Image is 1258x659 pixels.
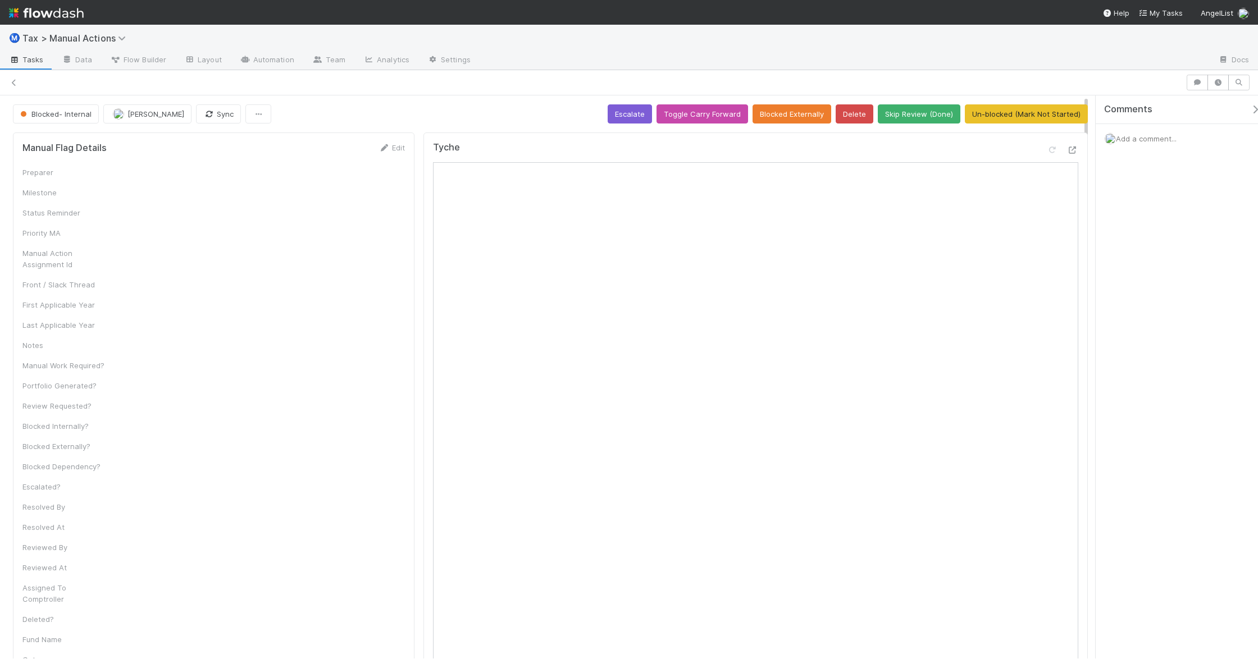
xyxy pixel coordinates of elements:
a: Analytics [354,52,418,70]
button: Delete [836,104,873,123]
button: [PERSON_NAME] [103,104,192,123]
div: Blocked Externally? [22,441,107,452]
div: Fund Name [22,634,107,645]
span: Add a comment... [1116,134,1177,143]
h5: Tyche [433,142,460,153]
div: Reviewed By [22,542,107,553]
h5: Manual Flag Details [22,143,107,154]
span: [PERSON_NAME] [127,109,184,118]
div: Notes [22,340,107,351]
div: Manual Action Assignment Id [22,248,107,270]
img: avatar_d45d11ee-0024-4901-936f-9df0a9cc3b4e.png [1105,133,1116,144]
div: Escalated? [22,481,107,492]
div: Milestone [22,187,107,198]
div: Blocked Dependency? [22,461,107,472]
span: Tasks [9,54,44,65]
button: Un-blocked (Mark Not Started) [965,104,1088,123]
button: Toggle Carry Forward [657,104,748,123]
div: Status Reminder [22,207,107,218]
div: Preparer [22,167,107,178]
button: Escalate [608,104,652,123]
div: Priority MA [22,227,107,239]
span: Ⓜ️ [9,33,20,43]
a: Flow Builder [101,52,175,70]
div: Blocked Internally? [22,420,107,432]
span: Tax > Manual Actions [22,33,131,44]
img: avatar_e41e7ae5-e7d9-4d8d-9f56-31b0d7a2f4fd.png [113,108,124,120]
img: logo-inverted-e16ddd16eac7371096b0.svg [9,3,84,22]
div: Resolved At [22,521,107,533]
div: Help [1102,7,1129,19]
a: Layout [175,52,231,70]
div: First Applicable Year [22,299,107,310]
span: Flow Builder [110,54,166,65]
a: Data [53,52,101,70]
a: Settings [418,52,480,70]
div: Resolved By [22,501,107,512]
div: Reviewed At [22,562,107,573]
div: Deleted? [22,614,107,625]
span: My Tasks [1138,8,1183,17]
span: Comments [1104,104,1152,115]
a: My Tasks [1138,7,1183,19]
div: Front / Slack Thread [22,279,107,290]
a: Edit [379,143,405,152]
div: Last Applicable Year [22,319,107,331]
a: Automation [231,52,303,70]
div: Review Requested? [22,400,107,411]
button: Blocked Externally [753,104,831,123]
a: Team [303,52,354,70]
span: AngelList [1201,8,1233,17]
button: Sync [196,104,241,123]
img: avatar_d45d11ee-0024-4901-936f-9df0a9cc3b4e.png [1238,8,1249,19]
a: Docs [1209,52,1258,70]
button: Skip Review (Done) [878,104,960,123]
div: Assigned To Comptroller [22,582,107,605]
div: Portfolio Generated? [22,380,107,391]
div: Manual Work Required? [22,360,107,371]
